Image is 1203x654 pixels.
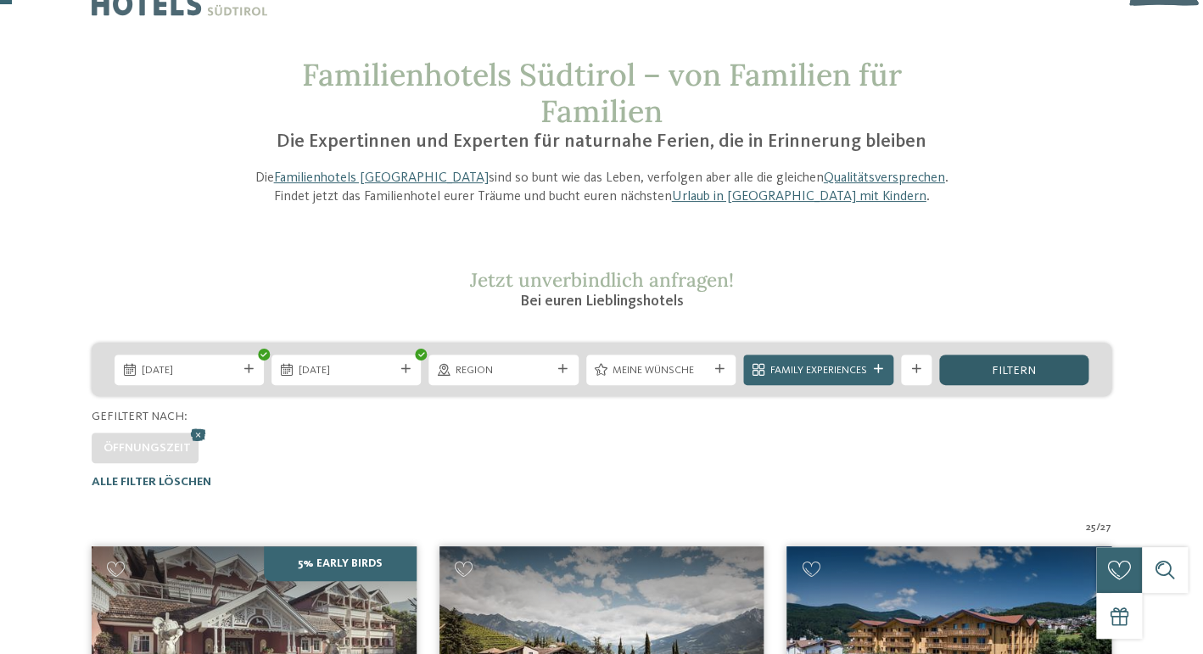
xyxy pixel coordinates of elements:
span: 27 [1100,520,1111,535]
span: Die Expertinnen und Experten für naturnahe Ferien, die in Erinnerung bleiben [277,132,926,151]
span: filtern [992,365,1036,377]
span: Bei euren Lieblingshotels [519,293,683,309]
span: [DATE] [142,363,238,378]
a: Qualitätsversprechen [823,171,944,185]
span: Meine Wünsche [613,363,708,378]
span: Region [456,363,551,378]
a: Urlaub in [GEOGRAPHIC_DATA] mit Kindern [671,190,926,204]
span: Jetzt unverbindlich anfragen! [469,267,733,292]
span: [DATE] [299,363,394,378]
span: Family Experiences [769,363,866,378]
span: 25 [1086,520,1096,535]
a: Familienhotels [GEOGRAPHIC_DATA] [273,171,488,185]
p: Die sind so bunt wie das Leben, verfolgen aber alle die gleichen . Findet jetzt das Familienhotel... [238,169,965,207]
span: Alle Filter löschen [92,476,211,488]
span: Familienhotels Südtirol – von Familien für Familien [301,55,901,131]
span: / [1096,520,1100,535]
span: Öffnungszeit [104,442,191,454]
span: Gefiltert nach: [92,411,187,422]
